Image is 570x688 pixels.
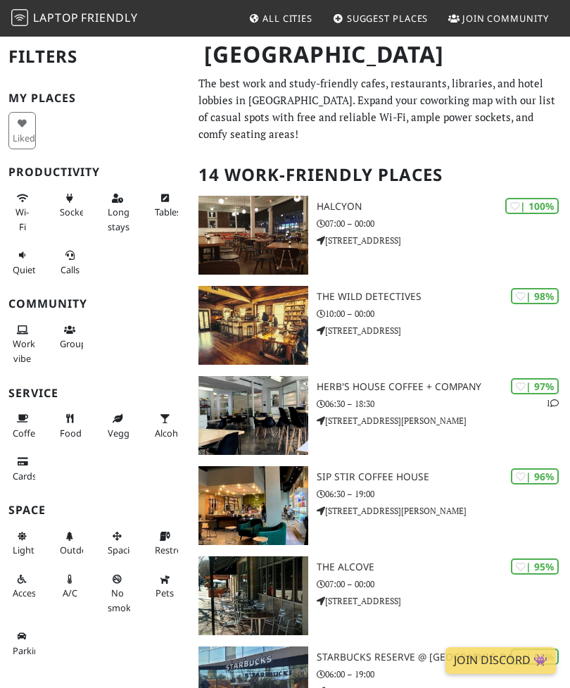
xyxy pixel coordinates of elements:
[151,525,178,562] button: Restroom
[317,668,570,681] p: 06:00 – 19:00
[317,504,570,518] p: [STREET_ADDRESS][PERSON_NAME]
[108,544,145,556] span: Spacious
[56,407,83,444] button: Food
[103,407,131,444] button: Veggie
[155,544,196,556] span: Restroom
[103,525,131,562] button: Spacious
[317,471,570,483] h3: Sip Stir Coffee House
[15,206,29,232] span: Stable Wi-Fi
[8,387,182,400] h3: Service
[262,12,312,25] span: All Cities
[8,504,182,517] h3: Space
[511,288,559,304] div: | 98%
[8,244,36,281] button: Quiet
[151,568,178,605] button: Pets
[317,324,570,337] p: [STREET_ADDRESS]
[8,318,36,370] button: Work vibe
[511,468,559,484] div: | 96%
[56,318,83,356] button: Groups
[347,12,429,25] span: Suggest Places
[317,381,570,393] h3: Herb's House Coffee + Company
[13,470,37,482] span: Credit cards
[56,187,83,224] button: Sockets
[8,407,36,444] button: Coffee
[151,407,178,444] button: Alcohol
[60,427,82,439] span: Food
[243,6,318,31] a: All Cities
[190,286,570,365] a: The Wild Detectives | 98% The Wild Detectives 10:00 – 00:00 [STREET_ADDRESS]
[198,376,308,455] img: Herb's House Coffee + Company
[190,376,570,455] a: Herb's House Coffee + Company | 97% 1 Herb's House Coffee + Company 06:30 – 18:30 [STREET_ADDRESS...
[151,187,178,224] button: Tables
[198,196,308,275] img: Halcyon
[546,396,559,410] p: 1
[13,263,36,276] span: Quiet
[13,544,34,556] span: Natural light
[108,427,137,439] span: Veggie
[317,397,570,411] p: 06:30 – 18:30
[13,427,40,439] span: Coffee
[60,544,96,556] span: Outdoor area
[8,625,36,662] button: Parking
[511,378,559,394] div: | 97%
[11,6,138,31] a: LaptopFriendly LaptopFriendly
[8,92,182,105] h3: My Places
[317,487,570,501] p: 06:30 – 19:00
[156,587,174,599] span: Pet friendly
[193,35,562,74] h1: [GEOGRAPHIC_DATA]
[198,466,308,545] img: Sip Stir Coffee House
[198,286,308,365] img: The Wild Detectives
[8,165,182,179] h3: Productivity
[108,587,136,613] span: Smoke free
[8,525,36,562] button: Light
[198,556,308,635] img: The Alcove
[81,10,137,25] span: Friendly
[317,594,570,608] p: [STREET_ADDRESS]
[56,525,83,562] button: Outdoor
[462,12,549,25] span: Join Community
[60,206,92,218] span: Power sockets
[56,244,83,281] button: Calls
[317,217,570,230] p: 07:00 – 00:00
[317,291,570,303] h3: The Wild Detectives
[61,263,80,276] span: Video/audio calls
[511,558,559,575] div: | 95%
[108,206,129,232] span: Long stays
[317,651,570,663] h3: Starbucks Reserve @ [GEOGRAPHIC_DATA]
[317,234,570,247] p: [STREET_ADDRESS]
[155,427,186,439] span: Alcohol
[443,6,555,31] a: Join Community
[445,647,556,674] a: Join Discord 👾
[8,187,36,238] button: Wi-Fi
[13,587,55,599] span: Accessible
[103,187,131,238] button: Long stays
[60,337,91,350] span: Group tables
[8,568,36,605] button: Accessible
[317,307,570,320] p: 10:00 – 00:00
[317,201,570,213] h3: Halcyon
[190,196,570,275] a: Halcyon | 100% Halcyon 07:00 – 00:00 [STREET_ADDRESS]
[33,10,79,25] span: Laptop
[11,9,28,26] img: LaptopFriendly
[327,6,434,31] a: Suggest Places
[505,198,559,214] div: | 100%
[13,644,45,657] span: Parking
[190,466,570,545] a: Sip Stir Coffee House | 96% Sip Stir Coffee House 06:30 – 19:00 [STREET_ADDRESS][PERSON_NAME]
[198,75,562,142] p: The best work and study-friendly cafes, restaurants, libraries, and hotel lobbies in [GEOGRAPHIC_...
[155,206,181,218] span: Work-friendly tables
[13,337,35,364] span: People working
[8,450,36,487] button: Cards
[8,35,182,78] h2: Filters
[8,297,182,311] h3: Community
[56,568,83,605] button: A/C
[190,556,570,635] a: The Alcove | 95% The Alcove 07:00 – 00:00 [STREET_ADDRESS]
[198,154,562,196] h2: 14 Work-Friendly Places
[103,568,131,619] button: No smoke
[317,561,570,573] h3: The Alcove
[317,577,570,591] p: 07:00 – 00:00
[317,414,570,427] p: [STREET_ADDRESS][PERSON_NAME]
[63,587,77,599] span: Air conditioned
